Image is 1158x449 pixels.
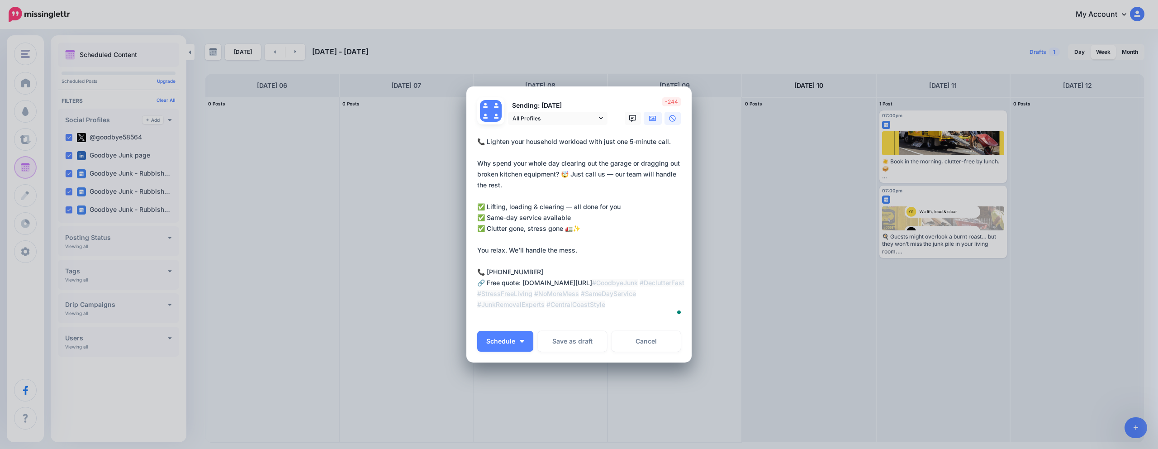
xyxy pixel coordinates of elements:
[491,111,502,122] img: user_default_image.png
[662,97,681,106] span: -244
[612,331,681,352] a: Cancel
[480,100,491,111] img: user_default_image.png
[508,112,607,125] a: All Profiles
[477,331,533,352] button: Schedule
[477,136,685,321] textarea: To enrich screen reader interactions, please activate Accessibility in Grammarly extension settings
[491,100,502,111] img: user_default_image.png
[480,111,491,122] img: user_default_image.png
[477,136,685,310] div: 📞 Lighten your household workload with just one 5-minute call. Why spend your whole day clearing ...
[538,331,607,352] button: Save as draft
[520,340,524,343] img: arrow-down-white.png
[486,338,515,344] span: Schedule
[513,114,597,123] span: All Profiles
[508,100,607,111] p: Sending: [DATE]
